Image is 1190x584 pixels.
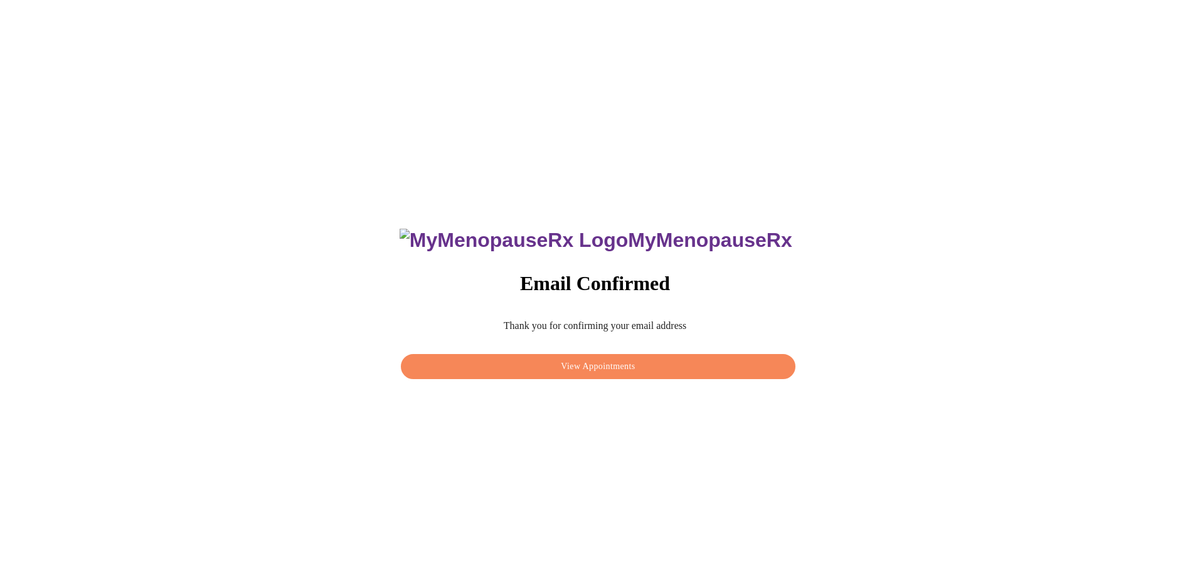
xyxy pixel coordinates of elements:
[401,354,795,380] button: View Appointments
[400,229,792,252] h3: MyMenopauseRx
[398,272,792,295] h3: Email Confirmed
[415,359,780,375] span: View Appointments
[398,357,798,368] a: View Appointments
[400,229,628,252] img: MyMenopauseRx Logo
[398,320,792,331] p: Thank you for confirming your email address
